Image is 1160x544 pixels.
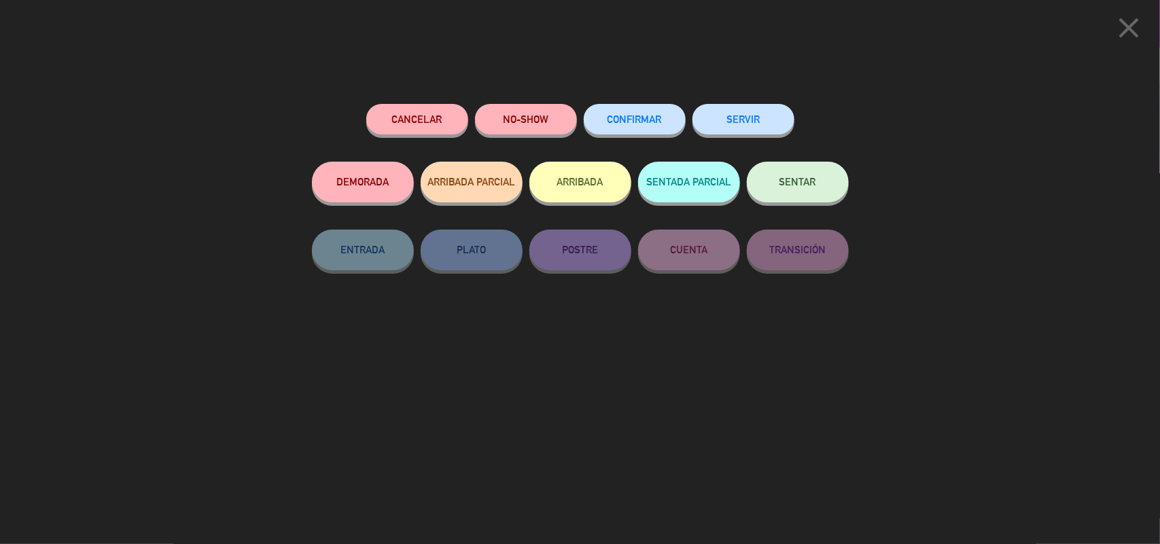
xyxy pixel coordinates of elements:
[475,104,577,134] button: NO-SHOW
[421,162,523,202] button: ARRIBADA PARCIAL
[584,104,686,134] button: CONFIRMAR
[312,162,414,202] button: DEMORADA
[529,230,631,270] button: POSTRE
[747,162,849,202] button: SENTAR
[692,104,794,134] button: SERVIR
[638,162,740,202] button: SENTADA PARCIAL
[608,113,662,125] span: CONFIRMAR
[366,104,468,134] button: Cancelar
[747,230,849,270] button: TRANSICIÓN
[421,230,523,270] button: PLATO
[312,230,414,270] button: ENTRADA
[427,176,515,187] span: ARRIBADA PARCIAL
[779,176,816,187] span: SENTAR
[1112,11,1146,45] i: close
[1108,10,1150,50] button: close
[529,162,631,202] button: ARRIBADA
[638,230,740,270] button: CUENTA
